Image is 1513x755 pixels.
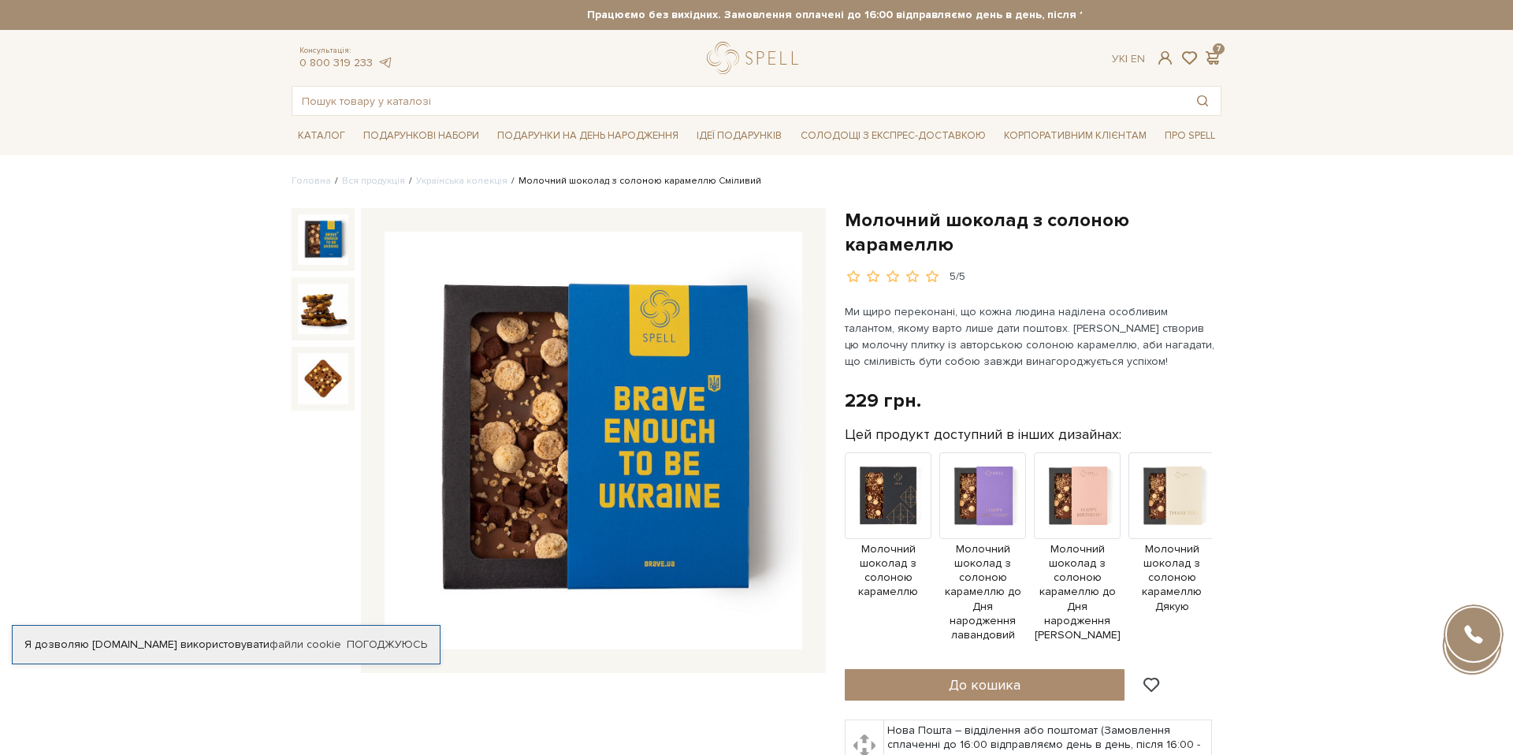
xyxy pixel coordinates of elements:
[299,56,373,69] a: 0 800 319 233
[1034,542,1121,642] span: Молочний шоколад з солоною карамеллю до Дня народження [PERSON_NAME]
[292,175,331,187] a: Головна
[949,676,1020,694] span: До кошика
[845,303,1214,370] p: Ми щиро переконані, що кожна людина наділена особливим талантом, якому варто лише дати поштовх. [...
[690,124,788,148] span: Ідеї подарунків
[1125,52,1128,65] span: |
[385,232,802,649] img: Молочний шоколад з солоною карамеллю
[491,124,685,148] span: Подарунки на День народження
[357,124,485,148] span: Подарункові набори
[298,353,348,404] img: Молочний шоколад з солоною карамеллю
[707,42,805,74] a: logo
[292,87,1184,115] input: Пошук товару у каталозі
[1131,52,1145,65] a: En
[1128,542,1215,614] span: Молочний шоколад з солоною карамеллю Дякую
[270,638,341,651] a: файли cookie
[794,122,992,149] a: Солодощі з експрес-доставкою
[1112,52,1145,66] div: Ук
[13,638,440,652] div: Я дозволяю [DOMAIN_NAME] використовувати
[299,46,392,56] span: Консультація:
[845,452,931,539] img: Продукт
[845,669,1125,701] button: До кошика
[1034,452,1121,539] img: Продукт
[939,452,1026,539] img: Продукт
[939,488,1026,642] a: Молочний шоколад з солоною карамеллю до Дня народження лавандовий
[998,122,1153,149] a: Корпоративним клієнтам
[1034,488,1121,642] a: Молочний шоколад з солоною карамеллю до Дня народження [PERSON_NAME]
[298,284,348,334] img: Молочний шоколад з солоною карамеллю
[939,542,1026,642] span: Молочний шоколад з солоною карамеллю до Дня народження лавандовий
[347,638,427,652] a: Погоджуюсь
[1158,124,1221,148] span: Про Spell
[1128,488,1215,614] a: Молочний шоколад з солоною карамеллю Дякую
[292,124,351,148] span: Каталог
[342,175,405,187] a: Вся продукція
[416,175,507,187] a: Українська колекція
[950,270,965,285] div: 5/5
[431,8,1361,22] strong: Працюємо без вихідних. Замовлення оплачені до 16:00 відправляємо день в день, після 16:00 - насту...
[845,426,1121,444] label: Цей продукт доступний в інших дизайнах:
[507,174,761,188] li: Молочний шоколад з солоною карамеллю Сміливий
[845,488,931,599] a: Молочний шоколад з солоною карамеллю
[1184,87,1221,115] button: Пошук товару у каталозі
[845,208,1221,257] h1: Молочний шоколад з солоною карамеллю
[845,389,921,413] div: 229 грн.
[845,542,931,600] span: Молочний шоколад з солоною карамеллю
[298,214,348,265] img: Молочний шоколад з солоною карамеллю
[377,56,392,69] a: telegram
[1128,452,1215,539] img: Продукт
